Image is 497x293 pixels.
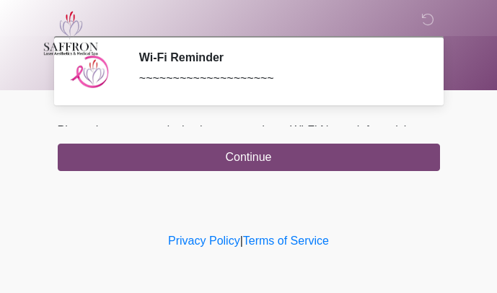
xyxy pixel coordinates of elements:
a: Privacy Policy [168,235,240,247]
p: Please be sure your device is connected to a Wi-Fi Network for quicker service. [58,122,440,157]
a: Terms of Service [243,235,329,247]
a: | [240,235,243,247]
img: Saffron Laser Aesthetics and Medical Spa Logo [43,11,100,56]
img: Agent Avatar [69,51,112,94]
button: Continue [58,144,440,171]
div: ~~~~~~~~~~~~~~~~~~~~ [139,70,418,87]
